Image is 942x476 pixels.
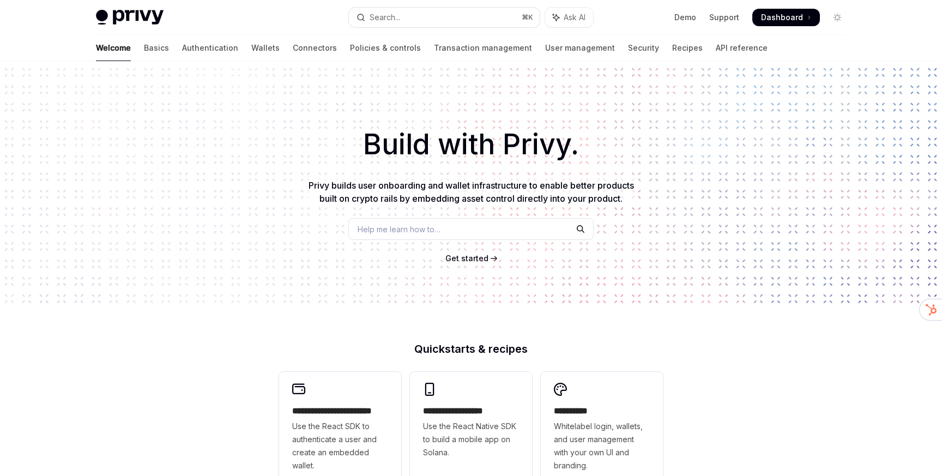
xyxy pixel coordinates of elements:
[829,9,846,26] button: Toggle dark mode
[445,253,488,264] a: Get started
[554,420,650,472] span: Whitelabel login, wallets, and user management with your own UI and branding.
[279,344,663,354] h2: Quickstarts & recipes
[434,35,532,61] a: Transaction management
[674,12,696,23] a: Demo
[349,8,540,27] button: Open search
[761,12,803,23] span: Dashboard
[358,224,440,235] span: Help me learn how to…
[309,180,634,204] span: Privy builds user onboarding and wallet infrastructure to enable better products built on crypto ...
[564,12,585,23] span: Ask AI
[350,35,421,61] a: Policies & controls
[672,35,703,61] a: Recipes
[545,35,615,61] a: User management
[182,35,238,61] a: Authentication
[752,9,820,26] a: Dashboard
[96,35,131,61] a: Welcome
[522,13,533,22] span: ⌘ K
[716,35,768,61] a: API reference
[251,35,280,61] a: Wallets
[709,12,739,23] a: Support
[144,35,169,61] a: Basics
[292,420,388,472] span: Use the React SDK to authenticate a user and create an embedded wallet.
[17,123,925,166] h1: Build with Privy.
[445,254,488,263] span: Get started
[293,35,337,61] a: Connectors
[545,8,593,27] button: Toggle assistant panel
[370,11,400,24] div: Search...
[96,10,164,25] img: light logo
[628,35,659,61] a: Security
[423,420,519,459] span: Use the React Native SDK to build a mobile app on Solana.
